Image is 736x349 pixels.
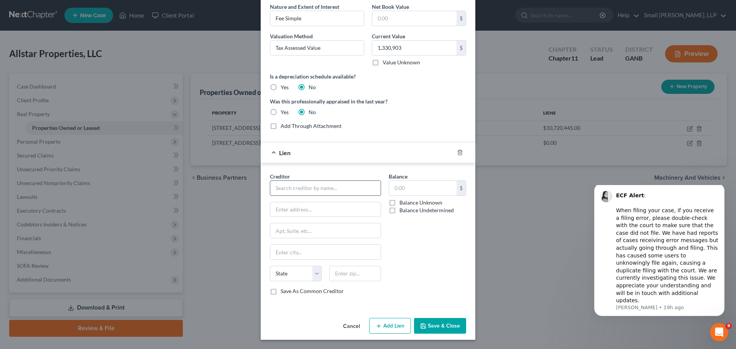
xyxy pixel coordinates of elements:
label: Current Value [372,32,405,40]
input: 0.00 [372,11,457,26]
span: Lien [279,149,291,156]
input: -- [270,11,364,26]
input: 0.00 [372,41,457,55]
label: Balance Undetermined [399,206,454,214]
input: 0.00 [389,181,457,195]
iframe: Intercom live chat [710,323,728,341]
span: Creditor [270,173,290,180]
button: Add Lien [369,318,411,334]
button: Save & Close [414,318,466,334]
p: Message from Lindsey, sent 19h ago [33,119,136,126]
input: Enter city... [270,245,381,259]
label: Nature and Extent of Interest [270,3,339,11]
iframe: Intercom notifications message [583,185,736,328]
div: Message content [33,3,136,118]
div: $ [457,181,466,195]
input: Search creditor by name... [270,180,381,196]
label: Was this professionally appraised in the last year? [270,97,466,105]
div: $ [457,41,466,55]
label: Valuation Method [270,32,313,40]
div: $ [457,11,466,26]
span: 9 [726,323,732,329]
label: Balance [389,172,407,180]
label: Is a depreciation schedule available? [270,72,466,80]
input: Apt, Suite, etc... [270,223,381,238]
b: ECF Alert [33,7,61,13]
label: Save As Common Creditor [281,287,344,295]
label: Value Unknown [383,59,420,66]
div: : ​ When filing your case, if you receive a filing error, please double-check with the court to m... [33,7,136,120]
input: Enter address... [270,202,381,217]
label: Net Book Value [372,3,409,11]
img: Profile image for Lindsey [17,5,30,17]
label: Yes [281,84,289,91]
label: No [309,108,316,116]
button: Cancel [337,319,366,334]
label: Balance Unknown [399,199,442,206]
input: Enter zip... [329,266,381,281]
label: No [309,84,316,91]
label: Yes [281,108,289,116]
input: -- [270,41,364,55]
label: Add Through Attachment [281,122,342,130]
